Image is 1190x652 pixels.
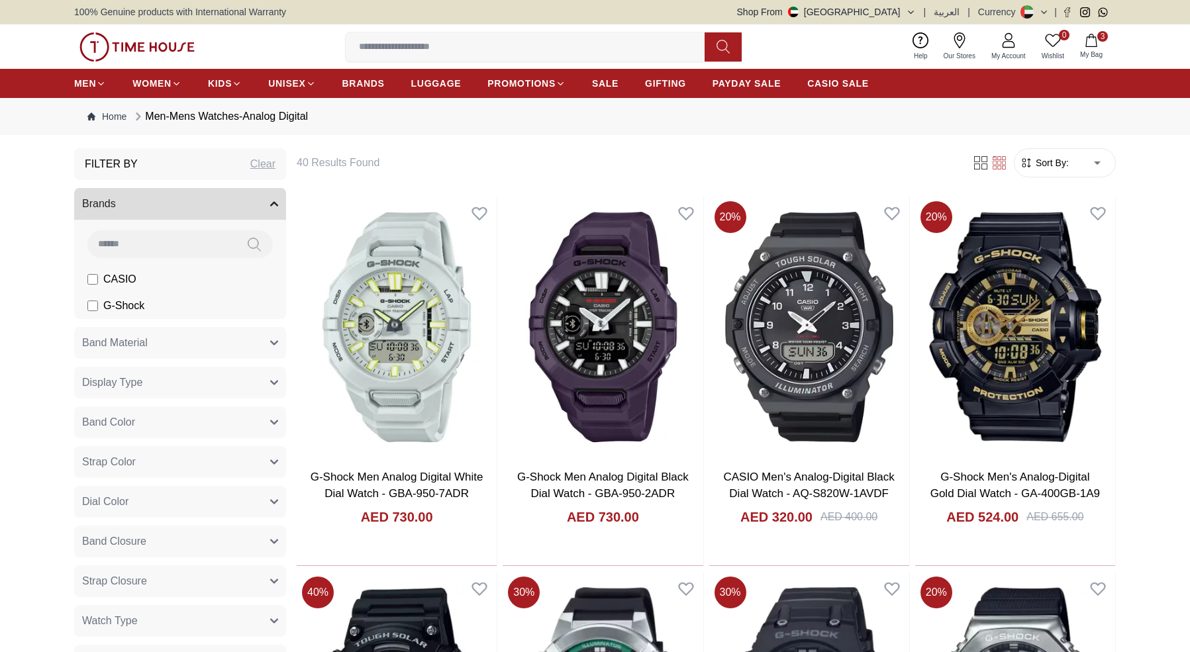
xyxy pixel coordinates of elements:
[74,526,286,557] button: Band Closure
[87,110,126,123] a: Home
[208,71,242,95] a: KIDS
[567,508,639,526] h4: AED 730.00
[74,188,286,220] button: Brands
[74,367,286,398] button: Display Type
[1020,156,1069,169] button: Sort By:
[788,7,799,17] img: United Arab Emirates
[938,51,981,61] span: Our Stores
[1072,31,1111,62] button: 3My Bag
[82,534,146,549] span: Band Closure
[517,471,689,500] a: G-Shock Men Analog Digital Black Dial Watch - GBA-950-2ADR
[1097,31,1108,42] span: 3
[342,77,385,90] span: BRANDS
[1054,5,1057,19] span: |
[723,471,894,500] a: CASIO Men's Analog-Digital Black Dial Watch - AQ-S820W-1AVDF
[82,573,147,589] span: Strap Closure
[74,98,1116,135] nav: Breadcrumb
[342,71,385,95] a: BRANDS
[986,51,1031,61] span: My Account
[645,77,686,90] span: GIFTING
[302,577,334,608] span: 40 %
[103,298,144,314] span: G-Shock
[82,335,148,351] span: Band Material
[411,71,462,95] a: LUGGAGE
[807,77,869,90] span: CASIO SALE
[411,77,462,90] span: LUGGAGE
[74,71,106,95] a: MEN
[361,508,433,526] h4: AED 730.00
[503,196,703,458] img: G-Shock Men Analog Digital Black Dial Watch - GBA-950-2ADR
[74,5,286,19] span: 100% Genuine products with International Warranty
[74,446,286,478] button: Strap Color
[132,77,172,90] span: WOMEN
[740,508,813,526] h4: AED 320.00
[82,196,116,212] span: Brands
[592,71,619,95] a: SALE
[592,77,619,90] span: SALE
[978,5,1021,19] div: Currency
[1034,30,1072,64] a: 0Wishlist
[915,196,1115,458] img: G-Shock Men's Analog-Digital Gold Dial Watch - GA-400GB-1A9
[74,406,286,438] button: Band Color
[713,71,781,95] a: PAYDAY SALE
[924,5,926,19] span: |
[82,494,128,510] span: Dial Color
[709,196,909,458] img: CASIO Men's Analog-Digital Black Dial Watch - AQ-S820W-1AVDF
[297,155,956,171] h6: 40 Results Found
[487,71,566,95] a: PROMOTIONS
[132,71,181,95] a: WOMEN
[103,271,136,287] span: CASIO
[268,77,305,90] span: UNISEX
[74,77,96,90] span: MEN
[645,71,686,95] a: GIFTING
[74,486,286,518] button: Dial Color
[508,577,540,608] span: 30 %
[1062,7,1072,17] a: Facebook
[74,565,286,597] button: Strap Closure
[250,156,275,172] div: Clear
[85,156,138,172] h3: Filter By
[946,508,1018,526] h4: AED 524.00
[967,5,970,19] span: |
[87,274,98,285] input: CASIO
[715,201,746,233] span: 20 %
[920,577,952,608] span: 20 %
[82,414,135,430] span: Band Color
[934,5,960,19] button: العربية
[713,77,781,90] span: PAYDAY SALE
[487,77,556,90] span: PROMOTIONS
[297,196,497,458] img: G-Shock Men Analog Digital White Dial Watch - GBA-950-7ADR
[82,375,142,391] span: Display Type
[936,30,983,64] a: Our Stores
[1075,50,1108,60] span: My Bag
[1059,30,1069,40] span: 0
[920,201,952,233] span: 20 %
[268,71,315,95] a: UNISEX
[715,577,746,608] span: 30 %
[909,51,933,61] span: Help
[311,471,483,500] a: G-Shock Men Analog Digital White Dial Watch - GBA-950-7ADR
[1033,156,1069,169] span: Sort By:
[737,5,916,19] button: Shop From[GEOGRAPHIC_DATA]
[1036,51,1069,61] span: Wishlist
[82,613,138,629] span: Watch Type
[807,71,869,95] a: CASIO SALE
[74,605,286,637] button: Watch Type
[820,509,877,525] div: AED 400.00
[1026,509,1083,525] div: AED 655.00
[79,32,195,62] img: ...
[1098,7,1108,17] a: Whatsapp
[87,301,98,311] input: G-Shock
[74,327,286,359] button: Band Material
[1080,7,1090,17] a: Instagram
[906,30,936,64] a: Help
[82,454,136,470] span: Strap Color
[930,471,1100,500] a: G-Shock Men's Analog-Digital Gold Dial Watch - GA-400GB-1A9
[208,77,232,90] span: KIDS
[132,109,308,124] div: Men-Mens Watches-Analog Digital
